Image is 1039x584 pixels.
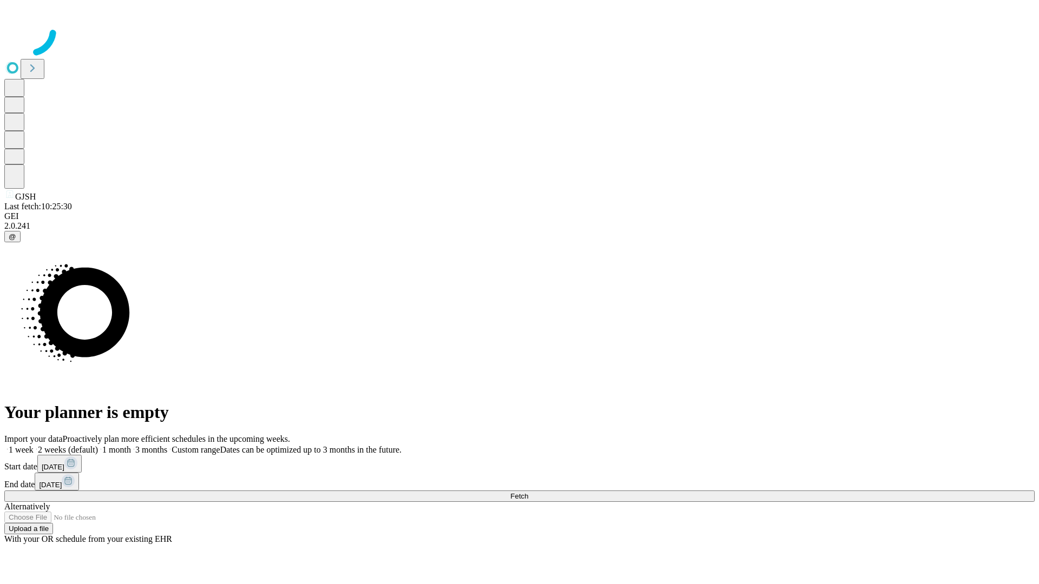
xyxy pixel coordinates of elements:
[510,492,528,500] span: Fetch
[102,445,131,454] span: 1 month
[63,434,290,443] span: Proactively plan more efficient schedules in the upcoming weeks.
[220,445,402,454] span: Dates can be optimized up to 3 months in the future.
[4,211,1035,221] div: GEI
[39,481,62,489] span: [DATE]
[4,473,1035,490] div: End date
[4,502,50,511] span: Alternatively
[135,445,167,454] span: 3 months
[9,445,34,454] span: 1 week
[37,455,82,473] button: [DATE]
[9,233,16,241] span: @
[4,490,1035,502] button: Fetch
[38,445,98,454] span: 2 weeks (default)
[4,402,1035,422] h1: Your planner is empty
[4,523,53,534] button: Upload a file
[4,231,21,242] button: @
[15,192,36,201] span: GJSH
[4,534,172,543] span: With your OR schedule from your existing EHR
[172,445,220,454] span: Custom range
[4,455,1035,473] div: Start date
[4,434,63,443] span: Import your data
[42,463,64,471] span: [DATE]
[4,221,1035,231] div: 2.0.241
[35,473,79,490] button: [DATE]
[4,202,72,211] span: Last fetch: 10:25:30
